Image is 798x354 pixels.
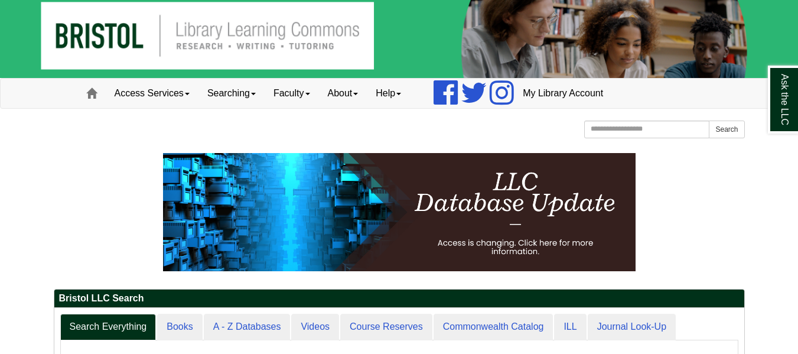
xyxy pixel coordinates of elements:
a: Help [367,79,410,108]
a: Commonwealth Catalog [434,314,553,340]
a: Faculty [265,79,319,108]
a: Searching [198,79,265,108]
a: Search Everything [60,314,157,340]
h2: Bristol LLC Search [54,290,744,308]
a: Videos [291,314,339,340]
button: Search [709,121,744,138]
a: Journal Look-Up [588,314,676,340]
a: A - Z Databases [204,314,291,340]
a: Books [157,314,202,340]
a: ILL [554,314,586,340]
a: About [319,79,367,108]
a: Course Reserves [340,314,432,340]
img: HTML tutorial [163,153,636,271]
a: My Library Account [514,79,612,108]
a: Access Services [106,79,198,108]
